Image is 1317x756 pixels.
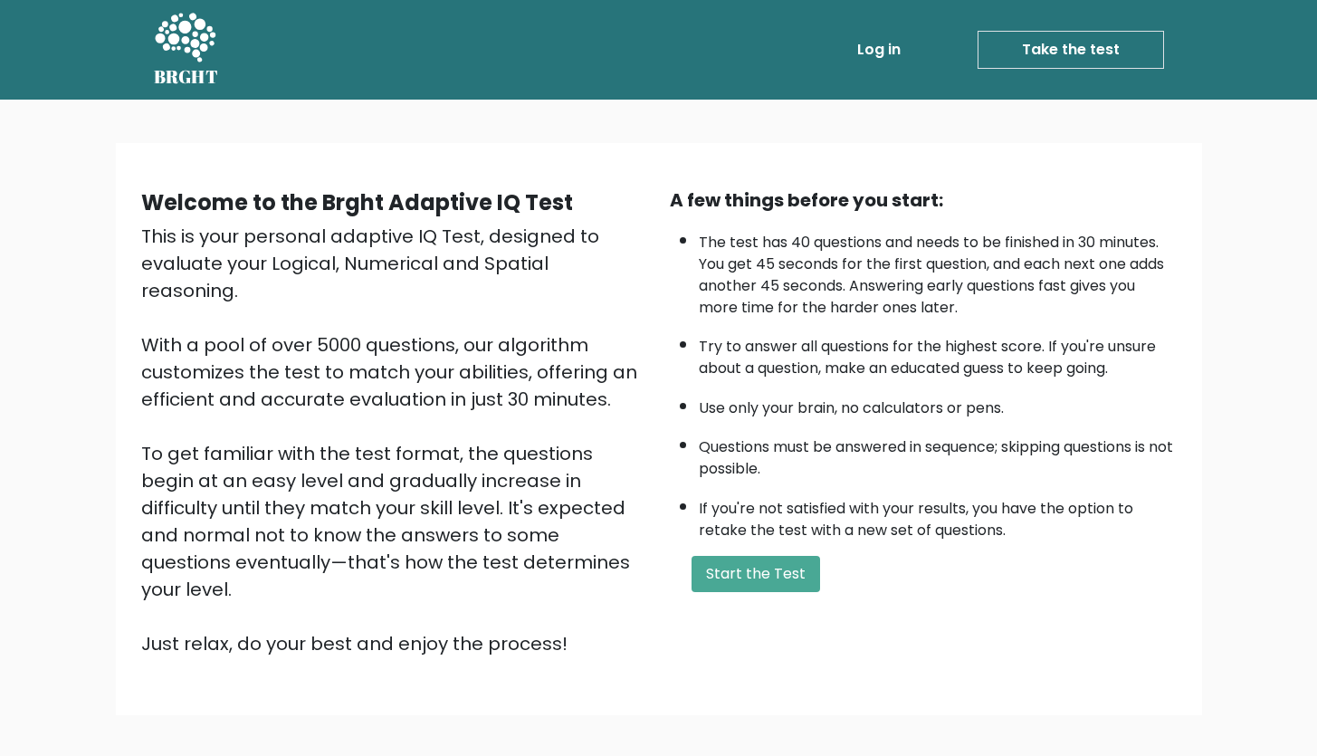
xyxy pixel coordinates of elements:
div: This is your personal adaptive IQ Test, designed to evaluate your Logical, Numerical and Spatial ... [141,223,648,657]
button: Start the Test [692,556,820,592]
div: A few things before you start: [670,187,1177,214]
li: The test has 40 questions and needs to be finished in 30 minutes. You get 45 seconds for the firs... [699,223,1177,319]
b: Welcome to the Brght Adaptive IQ Test [141,187,573,217]
li: Use only your brain, no calculators or pens. [699,388,1177,419]
a: Log in [850,32,908,68]
li: Questions must be answered in sequence; skipping questions is not possible. [699,427,1177,480]
li: Try to answer all questions for the highest score. If you're unsure about a question, make an edu... [699,327,1177,379]
h5: BRGHT [154,66,219,88]
li: If you're not satisfied with your results, you have the option to retake the test with a new set ... [699,489,1177,541]
a: BRGHT [154,7,219,92]
a: Take the test [978,31,1164,69]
